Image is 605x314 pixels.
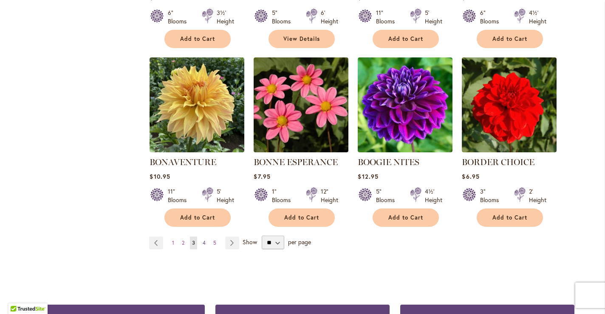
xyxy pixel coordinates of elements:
a: BONNE ESPERANCE [254,157,338,167]
a: BONNE ESPERANCE [254,146,348,154]
img: Bonaventure [150,57,244,152]
div: 5' Height [425,9,442,26]
button: Add to Cart [373,208,439,227]
a: 1 [170,237,176,249]
a: 5 [211,237,218,249]
iframe: Launch Accessibility Center [6,284,30,308]
div: 6" Blooms [480,9,504,26]
div: 4½' Height [529,9,546,26]
a: BONAVENTURE [150,157,216,167]
div: 3½' Height [217,9,234,26]
span: 1 [172,240,174,246]
a: BOOGIE NITES [358,157,419,167]
span: 2 [182,240,184,246]
img: BORDER CHOICE [462,57,557,152]
a: BORDER CHOICE [462,157,534,167]
button: Add to Cart [164,208,231,227]
div: 5' Height [217,187,234,204]
div: 11" Blooms [168,187,192,204]
span: $12.95 [358,172,378,180]
span: Show [243,238,257,246]
a: 2 [180,237,187,249]
img: BONNE ESPERANCE [254,57,348,152]
button: Add to Cart [269,208,335,227]
span: 3 [192,240,195,246]
a: BORDER CHOICE [462,146,557,154]
div: 11" Blooms [376,9,400,26]
span: Add to Cart [388,35,423,43]
div: 3" Blooms [480,187,504,204]
span: Add to Cart [180,214,215,221]
span: $10.95 [150,172,170,180]
a: Bonaventure [150,146,244,154]
span: 4 [203,240,206,246]
img: BOOGIE NITES [358,57,452,152]
div: 1" Blooms [272,187,296,204]
div: 5" Blooms [376,187,400,204]
span: Add to Cart [492,214,527,221]
div: 12" Height [321,187,338,204]
a: 4 [201,237,208,249]
span: $6.95 [462,172,479,180]
button: Add to Cart [373,30,439,48]
button: Add to Cart [164,30,231,48]
span: Add to Cart [388,214,423,221]
button: Add to Cart [477,208,543,227]
span: Add to Cart [180,35,215,43]
span: $7.95 [254,172,270,180]
div: 6' Height [321,9,338,26]
span: Add to Cart [492,35,527,43]
a: BOOGIE NITES [358,146,452,154]
div: 2' Height [529,187,546,204]
a: View Details [269,30,335,48]
span: per page [288,238,311,246]
button: Add to Cart [477,30,543,48]
span: Add to Cart [284,214,319,221]
span: 5 [213,240,216,246]
div: 5" Blooms [272,9,296,26]
span: View Details [283,35,320,43]
div: 6" Blooms [168,9,192,26]
div: 4½' Height [425,187,442,204]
